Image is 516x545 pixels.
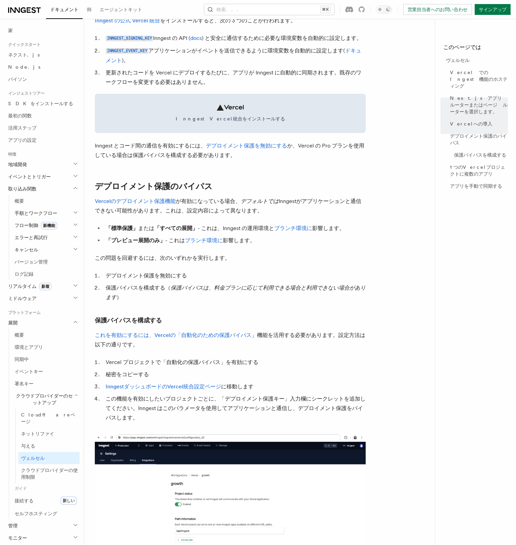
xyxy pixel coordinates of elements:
[446,58,470,63] font: ヴェルセル
[454,152,506,158] font: 保護バイパスを構成する
[95,182,213,191] a: デプロイメント保護のバイパス
[450,95,508,114] font: Next.js アプリ ルーターまたはページ ルーターを選択します。
[8,310,41,315] font: プラットフォーム
[95,198,176,204] a: Vercelのデプロイメント保護機能
[83,2,95,18] a: 例
[12,494,80,507] a: 接続する新しい
[116,294,122,300] font: ）
[223,237,255,244] font: 影響します。
[87,7,91,12] font: 例
[5,280,80,292] button: リアルタイム新着
[12,365,80,378] a: イベントキー
[450,164,505,177] font: 1つのVercelプロジェクトに複数のアプリ
[106,47,148,54] a: INNGEST_EVENT_KEY
[8,523,18,528] font: 管理
[241,198,279,204] font: デフォルトでは
[447,130,508,149] a: デプロイメント保護のバイパス
[138,225,154,231] font: または
[106,36,153,41] code: INNGEST_SIGNING_KEY
[106,48,148,54] code: INNGEST_EVENT_KEY
[95,316,162,325] a: 保護バイパスを構成する
[12,268,80,280] a: ログ記録
[12,378,80,390] a: 署名キー
[5,171,80,183] button: イベントとトリガー
[220,17,296,24] font: 次の 3 つのことが行われます。
[21,431,54,436] font: ネットリファイ
[190,35,202,41] a: docs
[447,92,508,118] a: Next.js アプリ ルーターまたはページ ルーターを選択します。
[43,223,55,228] font: 新機能
[12,219,80,231] button: フロー制御新機能
[8,113,32,118] font: 最初の関数
[12,353,80,365] a: 同期中
[15,369,43,374] font: イベントキー
[289,47,345,54] font: を自動的に設定します(
[18,409,80,428] a: Cloudflareページ
[8,162,27,167] font: 地域開発
[5,183,80,195] button: 取り込み関数
[5,195,80,280] div: 取り込み関数
[8,296,37,301] font: ミドルウェア
[95,332,252,338] a: これを有効にするには、Vercelの「自動化のための保護バイパス
[176,198,235,204] font: が有効になっている場合
[154,225,198,231] font: 「すべての展開」
[63,498,75,503] font: 新しい
[202,35,357,41] font: ) と安全に通信するために必要な環境変数を自動的に設定します
[447,118,508,130] a: Vercelへの導入
[447,66,508,92] a: Vercel での Ingest 機能のホスティング
[5,532,80,544] button: モニター
[18,440,80,452] a: 与える
[12,231,80,244] button: エラーと再試行
[106,225,138,231] font: 「標準保護」
[12,507,80,520] a: セルフホスティング
[95,17,160,24] font: Inngest の公式 Vercel 統合
[216,7,242,12] font: 検索...
[165,237,185,244] font: - これは
[106,371,149,378] font: 秘密をコピーする
[106,359,258,365] font: Vercel プロジェクトで「自動化の保護バイパス」を有効にする
[15,235,48,240] font: エラーと再試行
[95,181,213,191] font: デプロイメント保護のバイパス
[8,137,37,143] font: アプリの設定
[106,47,361,64] a: ドキュメント
[148,47,289,54] font: アプリケーションがイベントを送信できるように環境変数
[450,70,508,89] font: Vercel での Ingest 機能のホスティング
[5,158,80,171] button: 地域開発
[15,511,57,516] font: セルフホスティング
[450,133,507,145] font: デプロイメント保護のバイパス
[106,35,153,41] a: INNGEST_SIGNING_KEY
[12,256,80,268] a: バージョン管理
[185,237,223,244] font: ブランチ環境に
[451,149,508,161] a: 保護バイパスを構成する
[95,255,230,261] font: この問題を回避するには、次のいずれかを実行します。
[450,183,502,189] font: アプリを手動で同期する
[15,210,57,216] font: 手順とワークフロー
[95,198,361,214] font: Inngestがアプリケーションと通信できない可能性があります。これは、設定内容によって異なります。
[106,272,187,279] font: デプロイメント保護を無効にする
[357,35,362,41] font: 。
[408,7,468,12] font: 営業担当者へのお問い合わせ
[15,498,34,503] font: 接続する
[8,76,27,82] font: パイソン
[5,292,80,304] button: ミドルウェア
[106,383,221,390] font: InngestダッシュボードのVercel統合設定ページ
[95,142,364,158] font: か、Vercel の Pro プランを使用している場合は保護バイパスを構成する必要があります。
[21,443,35,449] font: 与える
[5,97,80,110] a: SDKをインストールする
[5,317,80,329] button: 展開
[15,381,34,386] font: 署名キー
[12,207,80,219] button: 手順とワークフロー
[204,4,334,15] button: 検索...⌘K
[12,244,80,256] button: キャンセル
[5,122,80,134] a: 活用ステップ
[122,57,129,64] font: )。
[46,2,83,19] a: ドキュメント
[176,116,285,121] font: Inngest Vercel統合をインストールする
[106,237,165,244] font: 「プレビュー展開のみ」
[5,49,80,61] a: ネクスト.js
[106,285,366,300] font: 保護バイパスは、料金プランに応じて利用できる場合と利用できない場合があります
[8,42,41,47] font: クイックスタート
